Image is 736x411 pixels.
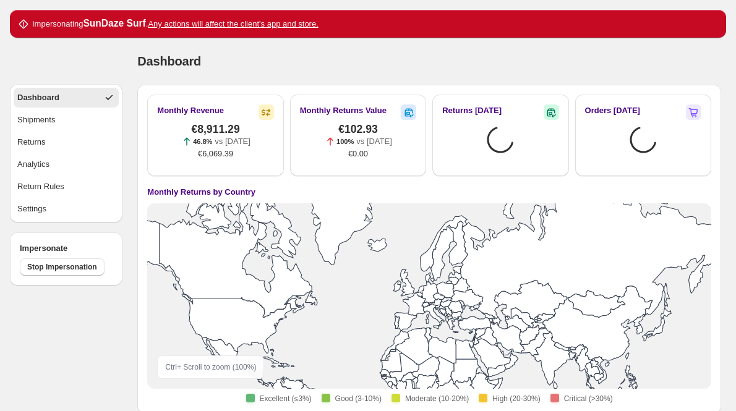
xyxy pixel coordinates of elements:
[83,18,145,28] strong: SunDaze Surf
[20,258,105,276] button: Stop Impersonation
[405,394,469,404] span: Moderate (10-20%)
[492,394,540,404] span: High (20-30%)
[356,135,392,148] p: vs [DATE]
[14,88,119,108] button: Dashboard
[215,135,250,148] p: vs [DATE]
[338,123,378,135] span: €102.93
[260,394,312,404] span: Excellent (≤3%)
[335,394,382,404] span: Good (3-10%)
[17,203,46,215] div: Settings
[147,186,255,198] h4: Monthly Returns by Country
[17,180,64,193] div: Return Rules
[14,110,119,130] button: Shipments
[27,262,97,272] span: Stop Impersonation
[32,17,319,30] p: Impersonating .
[17,91,59,104] div: Dashboard
[564,394,613,404] span: Critical (>30%)
[14,177,119,197] button: Return Rules
[157,355,264,379] div: Ctrl + Scroll to zoom ( 100 %)
[300,104,387,117] h2: Monthly Returns Value
[17,136,46,148] div: Returns
[17,158,49,171] div: Analytics
[137,54,201,68] span: Dashboard
[585,104,640,117] h2: Orders [DATE]
[148,19,318,28] u: Any actions will affect the client's app and store.
[336,138,354,145] span: 100%
[442,104,502,117] h2: Returns [DATE]
[348,148,368,160] span: €0.00
[14,199,119,219] button: Settings
[20,242,113,255] h4: Impersonate
[14,155,119,174] button: Analytics
[14,132,119,152] button: Returns
[17,114,55,126] div: Shipments
[157,104,224,117] h2: Monthly Revenue
[198,148,233,160] span: €6,069.39
[191,123,239,135] span: €8,911.29
[193,138,212,145] span: 46.8%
